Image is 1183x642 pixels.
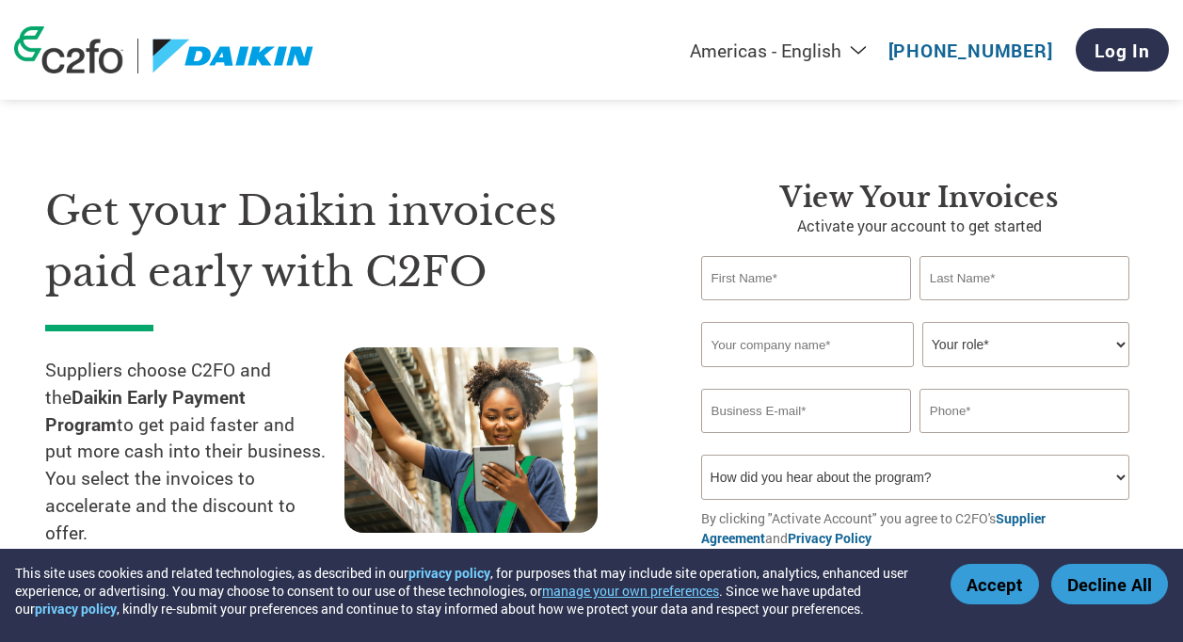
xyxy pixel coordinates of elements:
h1: Get your Daikin invoices paid early with C2FO [45,181,645,302]
a: Supplier Agreement [701,509,1046,547]
div: Invalid last name or last name is too long [919,302,1129,314]
button: manage your own preferences [542,582,719,600]
a: privacy policy [408,564,490,582]
button: Decline All [1051,564,1168,604]
div: This site uses cookies and related technologies, as described in our , for purposes that may incl... [15,564,923,618]
input: Phone* [919,389,1129,433]
input: First Name* [701,256,911,300]
a: [PHONE_NUMBER] [888,39,1053,62]
div: Inavlid Phone Number [919,435,1129,447]
img: c2fo logo [14,26,123,73]
button: Accept [951,564,1039,604]
a: Privacy Policy [788,529,871,547]
a: privacy policy [35,600,117,618]
strong: Daikin Early Payment Program [45,385,246,436]
select: Title/Role [922,322,1129,367]
div: Invalid company name or company name is too long [701,369,1129,381]
p: Suppliers choose C2FO and the to get paid faster and put more cash into their business. You selec... [45,357,344,547]
input: Your company name* [701,322,914,367]
input: Invalid Email format [701,389,911,433]
img: supply chain worker [344,347,598,533]
p: Activate your account to get started [701,215,1138,237]
h3: View Your Invoices [701,181,1138,215]
div: Inavlid Email Address [701,435,911,447]
p: By clicking "Activate Account" you agree to C2FO's and [701,508,1138,548]
input: Last Name* [919,256,1129,300]
img: Daikin [152,39,314,73]
a: Log In [1076,28,1169,72]
div: Invalid first name or first name is too long [701,302,911,314]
